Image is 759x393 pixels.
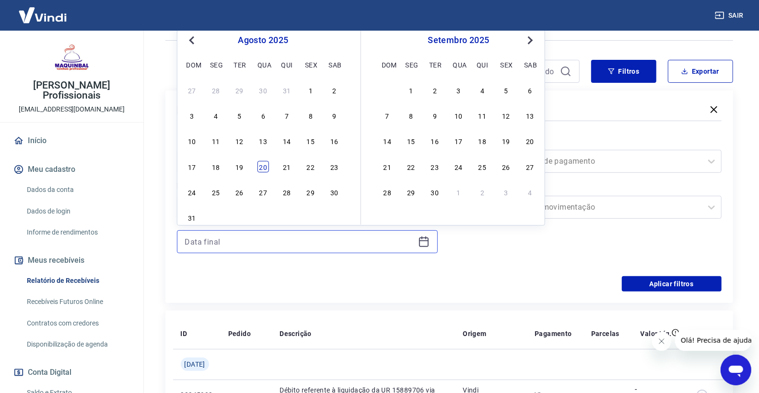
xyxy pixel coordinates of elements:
[234,110,245,121] div: Choose terça-feira, 5 de agosto de 2025
[501,161,512,172] div: Choose sexta-feira, 26 de setembro de 2025
[429,110,441,121] div: Choose terça-feira, 9 de setembro de 2025
[305,186,316,198] div: Choose sexta-feira, 29 de agosto de 2025
[234,59,245,70] div: ter
[187,212,198,224] div: Choose domingo, 31 de agosto de 2025
[23,202,132,221] a: Dados de login
[405,186,417,198] div: Choose segunda-feira, 29 de setembro de 2025
[524,161,536,172] div: Choose sábado, 27 de setembro de 2025
[305,59,316,70] div: sex
[721,355,751,385] iframe: Botão para abrir a janela de mensagens
[524,135,536,147] div: Choose sábado, 20 de setembro de 2025
[477,110,488,121] div: Choose quinta-feira, 11 de setembro de 2025
[53,38,91,77] img: f6ce95d3-a6ad-4fb1-9c65-5e03a0ce469e.jpeg
[12,0,74,30] img: Vindi
[12,250,132,271] button: Meus recebíveis
[210,186,222,198] div: Choose segunda-feira, 25 de agosto de 2025
[23,314,132,333] a: Contratos com credores
[281,186,292,198] div: Choose quinta-feira, 28 de agosto de 2025
[477,84,488,96] div: Choose quinta-feira, 4 de setembro de 2025
[12,130,132,151] a: Início
[501,186,512,198] div: Choose sexta-feira, 3 de outubro de 2025
[187,84,198,96] div: Choose domingo, 27 de julho de 2025
[328,212,340,224] div: Choose sábado, 6 de setembro de 2025
[234,161,245,172] div: Choose terça-feira, 19 de agosto de 2025
[380,83,537,199] div: month 2025-09
[328,186,340,198] div: Choose sábado, 30 de agosto de 2025
[23,335,132,354] a: Disponibilização de agenda
[187,59,198,70] div: dom
[187,186,198,198] div: Choose domingo, 24 de agosto de 2025
[668,60,733,83] button: Exportar
[524,59,536,70] div: sab
[453,161,464,172] div: Choose quarta-feira, 24 de setembro de 2025
[429,59,441,70] div: ter
[524,186,536,198] div: Choose sábado, 4 de outubro de 2025
[524,110,536,121] div: Choose sábado, 13 de setembro de 2025
[652,332,671,351] iframe: Fechar mensagem
[185,359,205,369] span: [DATE]
[234,212,245,224] div: Choose terça-feira, 2 de setembro de 2025
[382,161,393,172] div: Choose domingo, 21 de setembro de 2025
[382,135,393,147] div: Choose domingo, 14 de setembro de 2025
[210,110,222,121] div: Choose segunda-feira, 4 de agosto de 2025
[210,161,222,172] div: Choose segunda-feira, 18 de agosto de 2025
[453,135,464,147] div: Choose quarta-feira, 17 de setembro de 2025
[405,59,417,70] div: seg
[328,84,340,96] div: Choose sábado, 2 de agosto de 2025
[257,135,269,147] div: Choose quarta-feira, 13 de agosto de 2025
[23,180,132,200] a: Dados da conta
[23,292,132,312] a: Recebíveis Futuros Online
[405,84,417,96] div: Choose segunda-feira, 1 de setembro de 2025
[405,110,417,121] div: Choose segunda-feira, 8 de setembro de 2025
[501,59,512,70] div: sex
[429,186,441,198] div: Choose terça-feira, 30 de setembro de 2025
[210,135,222,147] div: Choose segunda-feira, 11 de agosto de 2025
[524,84,536,96] div: Choose sábado, 6 de setembro de 2025
[328,161,340,172] div: Choose sábado, 23 de agosto de 2025
[281,110,292,121] div: Choose quinta-feira, 7 de agosto de 2025
[281,135,292,147] div: Choose quinta-feira, 14 de agosto de 2025
[405,135,417,147] div: Choose segunda-feira, 15 de setembro de 2025
[453,84,464,96] div: Choose quarta-feira, 3 de setembro de 2025
[257,84,269,96] div: Choose quarta-feira, 30 de julho de 2025
[210,84,222,96] div: Choose segunda-feira, 28 de julho de 2025
[305,84,316,96] div: Choose sexta-feira, 1 de agosto de 2025
[380,34,537,46] div: setembro 2025
[405,161,417,172] div: Choose segunda-feira, 22 de setembro de 2025
[187,110,198,121] div: Choose domingo, 3 de agosto de 2025
[234,84,245,96] div: Choose terça-feira, 29 de julho de 2025
[382,59,393,70] div: dom
[19,104,125,114] p: [EMAIL_ADDRESS][DOMAIN_NAME]
[185,235,414,249] input: Data final
[591,60,656,83] button: Filtros
[12,159,132,180] button: Meu cadastro
[477,135,488,147] div: Choose quinta-feira, 18 de setembro de 2025
[12,362,132,383] button: Conta Digital
[477,161,488,172] div: Choose quinta-feira, 25 de setembro de 2025
[8,80,136,101] p: [PERSON_NAME] Profissionais
[535,329,572,338] p: Pagamento
[305,212,316,224] div: Choose sexta-feira, 5 de setembro de 2025
[281,212,292,224] div: Choose quinta-feira, 4 de setembro de 2025
[382,84,393,96] div: Choose domingo, 31 de agosto de 2025
[429,84,441,96] div: Choose terça-feira, 2 de setembro de 2025
[257,110,269,121] div: Choose quarta-feira, 6 de agosto de 2025
[453,110,464,121] div: Choose quarta-feira, 10 de setembro de 2025
[463,136,720,148] label: Forma de Pagamento
[328,110,340,121] div: Choose sábado, 9 de agosto de 2025
[234,135,245,147] div: Choose terça-feira, 12 de agosto de 2025
[382,110,393,121] div: Choose domingo, 7 de setembro de 2025
[305,161,316,172] div: Choose sexta-feira, 22 de agosto de 2025
[695,329,718,338] p: Tarifas
[257,59,269,70] div: qua
[234,186,245,198] div: Choose terça-feira, 26 de agosto de 2025
[305,110,316,121] div: Choose sexta-feira, 8 de agosto de 2025
[429,135,441,147] div: Choose terça-feira, 16 de setembro de 2025
[453,59,464,70] div: qua
[257,186,269,198] div: Choose quarta-feira, 27 de agosto de 2025
[187,135,198,147] div: Choose domingo, 10 de agosto de 2025
[453,186,464,198] div: Choose quarta-feira, 1 de outubro de 2025
[257,212,269,224] div: Choose quarta-feira, 3 de setembro de 2025
[6,7,81,14] span: Olá! Precisa de ajuda?
[23,223,132,242] a: Informe de rendimentos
